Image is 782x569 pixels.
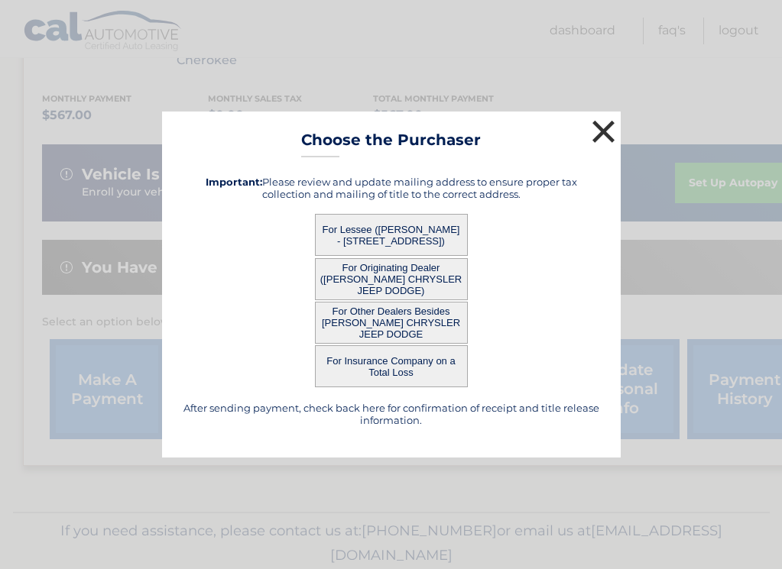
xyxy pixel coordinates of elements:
h3: Choose the Purchaser [301,131,481,157]
button: × [589,116,619,147]
button: For Originating Dealer ([PERSON_NAME] CHRYSLER JEEP DODGE) [315,258,468,300]
button: For Other Dealers Besides [PERSON_NAME] CHRYSLER JEEP DODGE [315,302,468,344]
button: For Insurance Company on a Total Loss [315,345,468,387]
h5: After sending payment, check back here for confirmation of receipt and title release information. [181,402,602,426]
strong: Important: [206,176,262,188]
button: For Lessee ([PERSON_NAME] - [STREET_ADDRESS]) [315,214,468,256]
h5: Please review and update mailing address to ensure proper tax collection and mailing of title to ... [181,176,602,200]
